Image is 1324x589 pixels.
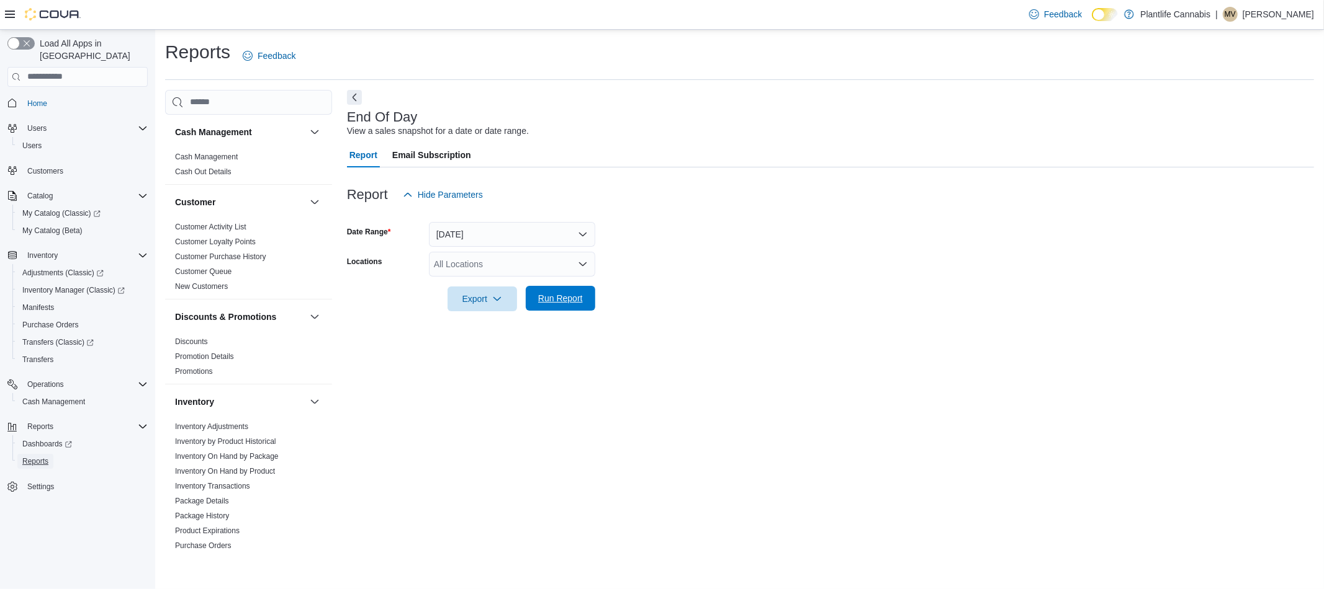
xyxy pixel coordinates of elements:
a: Inventory Transactions [175,482,250,490]
a: Transfers (Classic) [12,334,153,351]
img: Cova [25,8,81,20]
button: Cash Management [307,125,322,139]
a: Inventory by Product Historical [175,437,276,446]
h3: Discounts & Promotions [175,311,276,323]
span: Inventory Manager (Classic) [22,285,125,295]
a: Promotion Details [175,352,234,361]
span: Cash Management [175,152,238,162]
span: Customer Activity List [175,222,246,232]
span: Dark Mode [1092,21,1092,22]
a: Reports [17,454,53,469]
a: Inventory Adjustments [175,422,248,431]
span: Home [22,95,148,111]
span: Report [349,143,377,167]
button: Discounts & Promotions [307,309,322,324]
a: Transfers [17,352,58,367]
span: Transfers (Classic) [17,335,148,350]
a: Customer Activity List [175,223,246,231]
span: Settings [22,479,148,494]
button: Users [22,121,52,136]
a: Package Details [175,497,229,505]
button: Purchase Orders [12,316,153,334]
span: Product Expirations [175,526,240,536]
a: Cash Management [175,153,238,161]
span: Users [22,141,42,151]
a: Product Expirations [175,526,240,535]
button: Operations [22,377,69,392]
h3: Inventory [175,396,214,408]
a: My Catalog (Classic) [12,205,153,222]
a: Users [17,138,47,153]
button: Customer [307,195,322,210]
span: Users [22,121,148,136]
span: Manifests [22,303,54,312]
span: Transfers (Classic) [22,337,94,347]
p: | [1215,7,1218,22]
button: Reports [2,418,153,435]
a: Package History [175,511,229,520]
span: Customer Loyalty Points [175,237,256,247]
button: Inventory [307,394,322,409]
span: Customer Purchase History [175,252,266,262]
h3: Cash Management [175,126,252,138]
button: Inventory [175,396,305,408]
span: Operations [22,377,148,392]
button: Cash Management [175,126,305,138]
span: Purchase Orders [175,541,232,551]
span: Adjustments (Classic) [22,268,104,278]
span: Catalog [22,188,148,203]
button: Cash Management [12,393,153,410]
span: Export [455,286,510,311]
span: Catalog [27,191,53,201]
nav: Complex example [7,89,148,528]
a: Cash Management [17,394,90,409]
span: Inventory Manager (Classic) [17,283,148,298]
span: New Customers [175,281,228,291]
span: Package Details [175,496,229,506]
div: Inventory [165,419,332,588]
h1: Reports [165,40,230,64]
button: Manifests [12,299,153,316]
a: Reorder [175,556,202,565]
button: Reports [12,453,153,470]
span: Inventory On Hand by Package [175,451,279,461]
span: Reports [27,422,53,432]
button: Inventory [2,247,153,264]
a: Dashboards [17,436,77,451]
button: [DATE] [429,222,595,247]
span: Package History [175,511,229,521]
button: Transfers [12,351,153,368]
span: My Catalog (Classic) [22,208,101,218]
button: Operations [2,376,153,393]
button: Users [12,137,153,154]
span: Users [27,123,47,133]
a: Inventory Manager (Classic) [12,281,153,299]
span: Customers [22,163,148,179]
span: Manifests [17,300,148,315]
a: Feedback [1024,2,1087,27]
p: [PERSON_NAME] [1243,7,1314,22]
span: Run Report [538,292,583,304]
span: Promotions [175,366,213,376]
span: Adjustments (Classic) [17,265,148,280]
span: Hide Parameters [418,188,483,201]
span: Reports [22,419,148,434]
span: Purchase Orders [17,317,148,332]
div: Cash Management [165,149,332,184]
a: Customer Loyalty Points [175,237,256,246]
div: Discounts & Promotions [165,334,332,384]
a: Manifests [17,300,59,315]
span: My Catalog (Classic) [17,206,148,221]
a: My Catalog (Classic) [17,206,106,221]
label: Date Range [347,227,391,237]
span: My Catalog (Beta) [22,226,83,236]
button: Discounts & Promotions [175,311,305,323]
button: Settings [2,477,153,495]
span: Purchase Orders [22,320,79,330]
span: Home [27,99,47,108]
button: Next [347,90,362,105]
span: Cash Management [17,394,148,409]
p: Plantlife Cannabis [1140,7,1210,22]
span: Inventory by Product Historical [175,436,276,446]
